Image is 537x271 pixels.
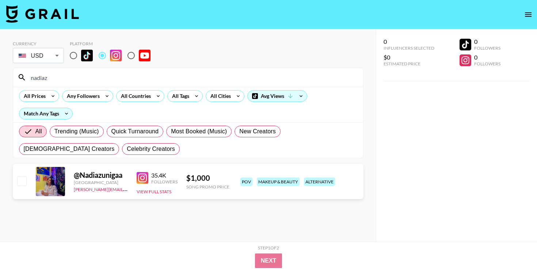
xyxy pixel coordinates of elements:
div: Followers [474,45,500,51]
span: Most Booked (Music) [171,127,227,136]
iframe: Drift Widget Chat Controller [500,234,528,262]
button: open drawer [521,7,536,22]
img: Grail Talent [6,5,79,23]
div: @ Nadiazunigaa [74,171,128,180]
span: Trending (Music) [54,127,99,136]
div: All Prices [19,91,47,102]
div: 35.4K [151,172,178,179]
div: Estimated Price [384,61,434,66]
div: Any Followers [62,91,101,102]
div: Followers [474,61,500,66]
div: [GEOGRAPHIC_DATA] [74,180,128,185]
div: makeup & beauty [257,178,300,186]
img: YouTube [139,50,151,61]
div: Influencers Selected [384,45,434,51]
div: Followers [151,179,178,184]
div: Avg Views [248,91,307,102]
a: [PERSON_NAME][EMAIL_ADDRESS][DOMAIN_NAME] [74,185,182,192]
div: Platform [70,41,156,46]
div: 0 [384,38,434,45]
img: Instagram [137,172,148,184]
span: [DEMOGRAPHIC_DATA] Creators [24,145,115,153]
span: All [35,127,42,136]
img: Instagram [110,50,122,61]
div: 0 [474,38,500,45]
div: All Countries [117,91,152,102]
div: Currency [13,41,64,46]
div: alternative [304,178,335,186]
div: All Cities [206,91,232,102]
div: $ 1,000 [186,173,229,183]
div: pov [240,178,252,186]
span: Quick Turnaround [111,127,159,136]
span: New Creators [239,127,276,136]
div: 0 [474,54,500,61]
div: Match Any Tags [19,108,72,119]
div: USD [14,49,62,62]
button: Next [255,253,282,268]
button: View Full Stats [137,189,171,194]
div: Step 1 of 2 [258,245,279,251]
div: $0 [384,54,434,61]
div: All Tags [168,91,191,102]
img: TikTok [81,50,93,61]
span: Celebrity Creators [127,145,175,153]
div: Song Promo Price [186,184,229,190]
input: Search by User Name [26,72,359,83]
